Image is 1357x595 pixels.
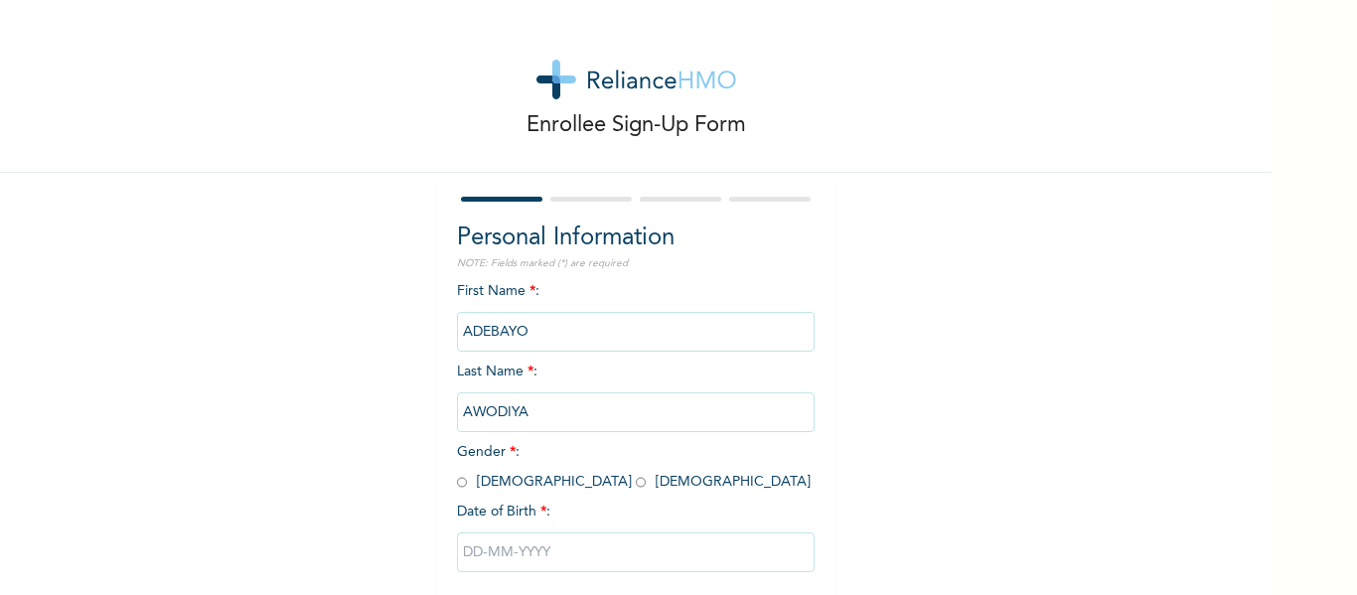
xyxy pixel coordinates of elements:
span: Last Name : [457,365,815,419]
p: Enrollee Sign-Up Form [527,109,746,142]
input: DD-MM-YYYY [457,532,815,572]
span: First Name : [457,284,815,339]
span: Date of Birth : [457,502,550,522]
img: logo [536,60,736,99]
p: NOTE: Fields marked (*) are required [457,256,815,271]
input: Enter your first name [457,312,815,352]
span: Gender : [DEMOGRAPHIC_DATA] [DEMOGRAPHIC_DATA] [457,445,811,489]
h2: Personal Information [457,221,815,256]
input: Enter your last name [457,392,815,432]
